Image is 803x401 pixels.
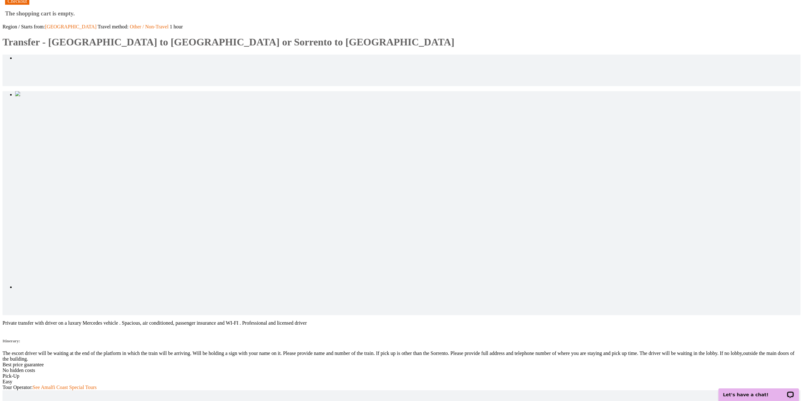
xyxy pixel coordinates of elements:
a: [GEOGRAPHIC_DATA] [45,24,97,29]
span: Best price guarantee [3,362,44,367]
h5: Itinerary: [3,339,800,344]
div: Tour Operator: [3,385,800,390]
span: No hidden costs [3,368,35,373]
span: Pick-Up [3,373,19,379]
img: Italy_main_slider.jpg [15,91,20,96]
span: Easy [3,379,12,384]
iframe: LiveChat chat widget [714,381,803,401]
div: Private transfer with driver on a luxury Mercedes vehicle . Spacious, air conditioned, passenger ... [3,320,800,362]
span: 1 hour [170,24,183,29]
h1: Transfer - [GEOGRAPHIC_DATA] to [GEOGRAPHIC_DATA] or Sorrento to [GEOGRAPHIC_DATA] [3,36,800,48]
span: Region / Starts from: [3,24,98,29]
span: Travel method: [98,24,170,29]
a: See Amalfi Coast Special Tours [32,385,97,390]
a: Other / Non-Travel [128,24,168,29]
h3: The shopping cart is empty. [5,10,798,17]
